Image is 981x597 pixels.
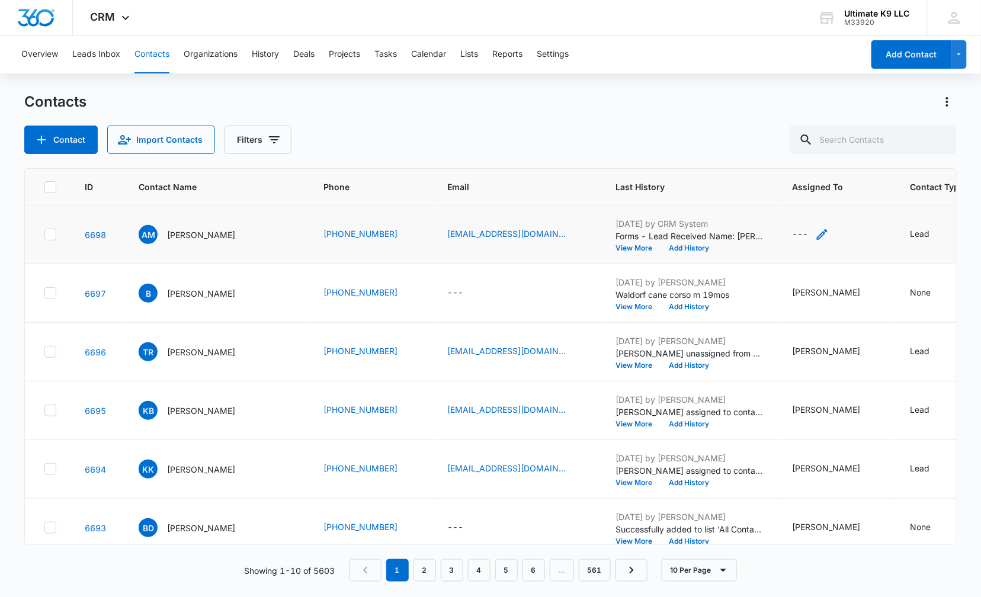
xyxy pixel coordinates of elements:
a: [EMAIL_ADDRESS][DOMAIN_NAME] [447,345,566,357]
p: [PERSON_NAME] assigned to contact. [615,464,764,477]
button: Projects [329,36,360,73]
div: Email - tommyreece1@gmail.com - Select to Edit Field [447,345,587,359]
a: [PHONE_NUMBER] [323,403,397,416]
div: Assigned To - Colby Nuthall - Select to Edit Field [792,286,881,300]
div: Email - klkrajew@gmail.com - Select to Edit Field [447,462,587,476]
div: Contact Type - Lead - Select to Edit Field [910,403,951,418]
button: Add History [661,245,717,252]
span: CRM [91,11,116,23]
button: Contacts [134,36,169,73]
div: Email - kkinpors@hotmail.com - Select to Edit Field [447,403,587,418]
input: Search Contacts [790,126,957,154]
button: Overview [21,36,58,73]
p: Waldorf cane corso m 19mos [615,288,764,301]
span: BD [139,518,158,537]
div: Contact Type - None - Select to Edit Field [910,286,952,300]
div: account id [845,18,910,27]
p: Successfully added to list 'All Contacts'. [615,523,764,535]
div: Assigned To - Richard Heishman - Select to Edit Field [792,403,881,418]
p: [PERSON_NAME] unassigned from contact. [PERSON_NAME] assigned to contact. [615,347,764,360]
a: Page 5 [495,559,518,582]
button: Add History [661,362,717,369]
button: View More [615,245,661,252]
span: ID [85,181,93,193]
a: Page 3 [441,559,463,582]
button: Deals [293,36,315,73]
a: Navigate to contact details page for Kim Blodgett [85,406,106,416]
button: Add Contact [871,40,951,69]
button: Settings [537,36,569,73]
div: Lead [910,227,929,240]
div: None [910,521,931,533]
div: [PERSON_NAME] [792,462,860,474]
p: [PERSON_NAME] [167,346,235,358]
span: B [139,284,158,303]
p: [PERSON_NAME] [167,463,235,476]
div: Lead [910,462,929,474]
div: Contact Name - Brian - Select to Edit Field [139,284,257,303]
span: Last History [615,181,746,193]
a: Page 6 [522,559,545,582]
p: [DATE] by [PERSON_NAME] [615,511,764,523]
a: [PHONE_NUMBER] [323,345,397,357]
div: Phone - (301) 643-7192 - Select to Edit Field [323,345,419,359]
p: [DATE] by [PERSON_NAME] [615,335,764,347]
button: Calendar [411,36,446,73]
button: Actions [938,92,957,111]
p: [DATE] by [PERSON_NAME] [615,276,764,288]
button: Add History [661,538,717,545]
button: View More [615,303,661,310]
div: Phone - (240) 538-8992 - Select to Edit Field [323,403,419,418]
p: [PERSON_NAME] [167,405,235,417]
div: Email - - Select to Edit Field [447,286,485,300]
a: [PHONE_NUMBER] [323,521,397,533]
span: Contact Name [139,181,278,193]
a: Navigate to contact details page for Brian Dittan [85,523,106,533]
p: [PERSON_NAME] [167,522,235,534]
p: Forms - Lead Received Name: [PERSON_NAME] Email: [EMAIL_ADDRESS][DOMAIN_NAME] Phone: [PHONE_NUMBE... [615,230,764,242]
div: Phone - (443) 226-1114 - Select to Edit Field [323,462,419,476]
a: Page 4 [468,559,490,582]
span: Phone [323,181,402,193]
div: Contact Name - Kelsey Krajewski - Select to Edit Field [139,460,257,479]
p: [PERSON_NAME] [167,287,235,300]
button: History [252,36,279,73]
div: Contact Name - Abby Mullins - Select to Edit Field [139,225,257,244]
span: KB [139,401,158,420]
div: --- [447,286,463,300]
button: Reports [492,36,522,73]
span: Assigned To [792,181,864,193]
div: Lead [910,345,929,357]
div: [PERSON_NAME] [792,286,860,298]
a: Page 561 [579,559,611,582]
a: Page 2 [413,559,436,582]
div: Phone - (540) 621-0525 - Select to Edit Field [323,227,419,242]
a: [PHONE_NUMBER] [323,462,397,474]
button: View More [615,421,661,428]
div: None [910,286,931,298]
div: Contact Name - Tommy Reece - Select to Edit Field [139,342,257,361]
button: Add Contact [24,126,98,154]
button: Leads Inbox [72,36,120,73]
div: account name [845,9,910,18]
button: View More [615,479,661,486]
em: 1 [386,559,409,582]
button: 10 Per Page [662,559,737,582]
span: KK [139,460,158,479]
a: [EMAIL_ADDRESS][DOMAIN_NAME] [447,227,566,240]
p: [DATE] by [PERSON_NAME] [615,452,764,464]
a: [EMAIL_ADDRESS][DOMAIN_NAME] [447,462,566,474]
p: [DATE] by CRM System [615,217,764,230]
a: Next Page [615,559,647,582]
div: Email - - Select to Edit Field [447,521,485,535]
div: --- [792,227,808,242]
div: Assigned To - Matt Gomez - Select to Edit Field [792,462,881,476]
span: TR [139,342,158,361]
div: Contact Name - Brian Dittan - Select to Edit Field [139,518,257,537]
div: --- [447,521,463,535]
div: Email - abbymullins2002@gmail.com - Select to Edit Field [447,227,587,242]
div: Assigned To - Hayliegh Watson - Select to Edit Field [792,521,881,535]
span: AM [139,225,158,244]
p: [PERSON_NAME] assigned to contact. [615,406,764,418]
a: [EMAIL_ADDRESS][DOMAIN_NAME] [447,403,566,416]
